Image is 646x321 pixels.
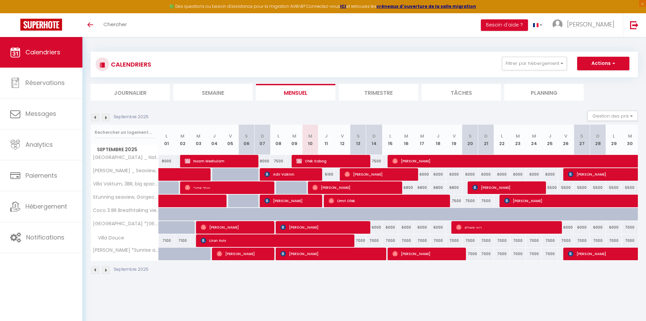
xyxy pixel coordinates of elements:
[265,168,318,181] span: Adir Vaknin
[484,133,488,139] abbr: D
[398,125,414,155] th: 16
[382,125,398,155] th: 15
[526,168,542,181] div: 6000
[430,221,446,234] div: 6000
[478,234,494,247] div: 7000
[590,221,606,234] div: 6000
[404,133,408,139] abbr: M
[389,133,391,139] abbr: L
[510,125,526,155] th: 23
[366,234,382,247] div: 7000
[92,208,160,213] span: Coco 3 BR Breathtaking view, privacy, nature
[308,133,312,139] abbr: M
[312,181,397,194] span: [PERSON_NAME]
[302,125,318,155] th: 10
[382,221,398,234] div: 6000
[564,133,567,139] abbr: V
[494,234,510,247] div: 7000
[622,181,638,194] div: 5500
[456,221,557,234] span: רואי משולם
[217,247,270,260] span: [PERSON_NAME]
[175,125,191,155] th: 02
[398,181,414,194] div: 6800
[25,202,67,211] span: Hébergement
[159,125,175,155] th: 01
[501,133,503,139] abbr: L
[469,133,472,139] abbr: S
[590,234,606,247] div: 7000
[280,221,366,234] span: [PERSON_NAME]
[606,181,622,194] div: 5500
[366,125,382,155] th: 14
[510,234,526,247] div: 7000
[542,181,558,194] div: 5500
[502,57,567,70] button: Filtrer par hébergement
[574,181,590,194] div: 5500
[265,194,318,207] span: [PERSON_NAME]
[98,13,132,37] a: Chercher
[340,3,346,9] strong: ICI
[526,248,542,260] div: 7000
[558,125,574,155] th: 26
[92,248,160,253] span: [PERSON_NAME] *Sunrise and Luxe *
[414,168,430,181] div: 6000
[494,125,510,155] th: 22
[286,125,302,155] th: 09
[568,168,646,181] span: [PERSON_NAME]
[414,181,430,194] div: 6800
[478,168,494,181] div: 6000
[628,133,632,139] abbr: M
[587,111,638,121] button: Gestion des prix
[542,234,558,247] div: 7000
[574,221,590,234] div: 6000
[25,78,65,87] span: Réservations
[345,168,414,181] span: [PERSON_NAME]
[606,125,622,155] th: 29
[180,133,184,139] abbr: M
[630,21,639,29] img: logout
[622,221,638,234] div: 7000
[222,125,238,155] th: 05
[25,171,57,180] span: Paiements
[103,21,127,28] span: Chercher
[494,168,510,181] div: 6000
[92,181,160,186] span: Villa Voktum, 3BR, big space, nature, relax
[398,234,414,247] div: 7000
[462,248,478,260] div: 7000
[462,168,478,181] div: 6000
[590,181,606,194] div: 5500
[159,155,175,167] div: 8000
[494,248,510,260] div: 7000
[254,125,270,155] th: 07
[504,84,584,101] li: Planning
[446,234,462,247] div: 7000
[165,133,168,139] abbr: L
[261,133,264,139] abbr: D
[398,221,414,234] div: 6000
[446,195,462,207] div: 7500
[207,125,222,155] th: 04
[325,133,328,139] abbr: J
[430,181,446,194] div: 6800
[159,234,175,247] div: 7100
[526,125,542,155] th: 24
[437,133,439,139] abbr: J
[20,19,62,31] img: Super Booking
[92,168,160,173] span: [PERSON_NAME] _ Seaview, private, close to the beach
[341,133,344,139] abbr: V
[350,125,366,155] th: 13
[318,168,334,181] div: 6100
[292,133,296,139] abbr: M
[25,48,60,56] span: Calendriers
[339,84,418,101] li: Trimestre
[568,247,646,260] span: [PERSON_NAME]
[245,133,248,139] abbr: S
[446,125,462,155] th: 19
[478,248,494,260] div: 7000
[422,84,501,101] li: Tâches
[414,125,430,155] th: 17
[478,195,494,207] div: 7500
[92,221,160,226] span: [GEOGRAPHIC_DATA] *[GEOGRAPHIC_DATA]*
[462,195,478,207] div: 7500
[382,234,398,247] div: 7000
